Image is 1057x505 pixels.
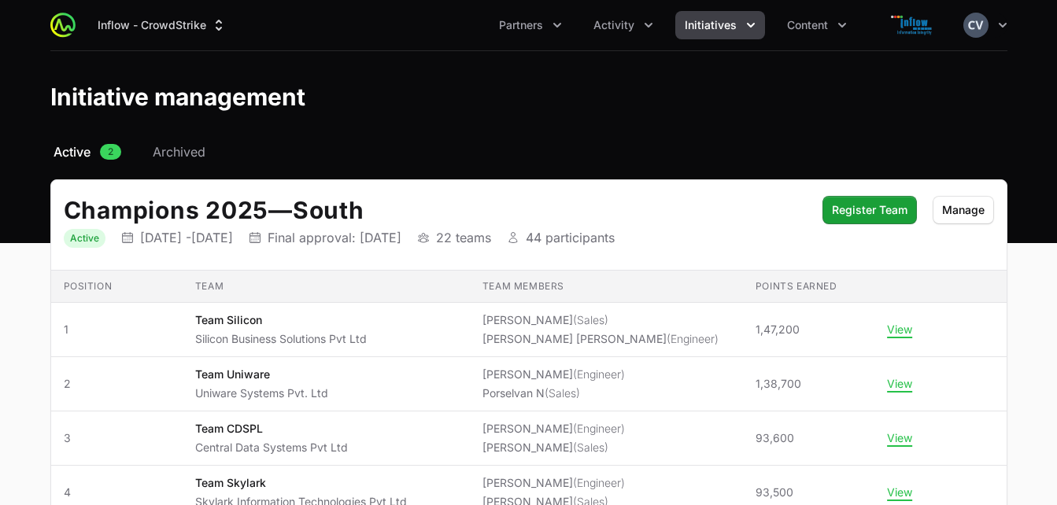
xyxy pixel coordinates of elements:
span: 2 [100,144,121,160]
button: View [887,485,912,499]
img: Inflow [875,9,951,41]
li: [PERSON_NAME] [482,367,625,382]
span: (Engineer) [667,332,719,345]
span: Content [787,17,828,33]
span: Partners [499,17,543,33]
span: 2 [64,376,170,392]
a: Active2 [50,142,124,161]
span: Active [54,142,91,161]
div: Initiatives menu [675,11,765,39]
span: 3 [64,430,170,446]
p: Team Silicon [195,312,367,328]
button: Initiatives [675,11,765,39]
th: Position [51,271,183,303]
li: [PERSON_NAME] [482,421,625,437]
button: Content [778,11,856,39]
p: Team CDSPL [195,421,348,437]
span: (Sales) [573,313,608,326]
div: Main navigation [76,11,856,39]
button: View [887,431,912,445]
a: Archived [150,142,209,161]
button: View [887,377,912,391]
li: [PERSON_NAME] [482,312,719,328]
p: Team Skylark [195,475,407,491]
span: (Sales) [545,386,580,400]
span: 1,47,200 [756,322,800,337]
div: Supplier switch menu [88,11,236,39]
th: Team members [470,271,743,303]
p: [DATE] - [DATE] [140,230,233,245]
li: [PERSON_NAME] [482,475,625,491]
span: 4 [64,485,170,500]
button: Inflow - CrowdStrike [88,11,236,39]
span: (Sales) [573,440,608,454]
h1: Initiative management [50,83,305,111]
span: (Engineer) [573,367,625,381]
p: Final approval: [DATE] [268,230,401,245]
span: Archived [153,142,205,161]
button: Partners [490,11,571,39]
span: (Engineer) [573,422,625,435]
span: 93,500 [756,485,793,500]
span: 1,38,700 [756,376,801,392]
button: View [887,323,912,337]
img: ActivitySource [50,13,76,38]
span: — [268,196,293,224]
nav: Initiative activity log navigation [50,142,1007,161]
p: Team Uniware [195,367,328,382]
button: Register Team [822,196,917,224]
button: Activity [584,11,663,39]
h2: Champions 2025 South [64,196,807,224]
li: Porselvan N [482,385,625,401]
p: Uniware Systems Pvt. Ltd [195,385,328,401]
div: Partners menu [490,11,571,39]
p: 22 teams [436,230,491,245]
span: Activity [593,17,634,33]
span: Register Team [832,201,907,219]
div: Activity menu [584,11,663,39]
button: Manage [933,196,994,224]
li: [PERSON_NAME] [482,440,625,455]
span: (Engineer) [573,476,625,489]
th: Points earned [743,271,874,303]
div: Content menu [778,11,856,39]
li: [PERSON_NAME] [PERSON_NAME] [482,331,719,347]
p: Silicon Business Solutions Pvt Ltd [195,331,367,347]
p: Central Data Systems Pvt Ltd [195,440,348,455]
th: Team [183,271,470,303]
p: 44 participants [526,230,615,245]
img: Chandrashekhar V [963,13,989,38]
span: 93,600 [756,430,794,446]
span: Initiatives [685,17,737,33]
span: 1 [64,322,170,337]
span: Manage [942,201,985,219]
